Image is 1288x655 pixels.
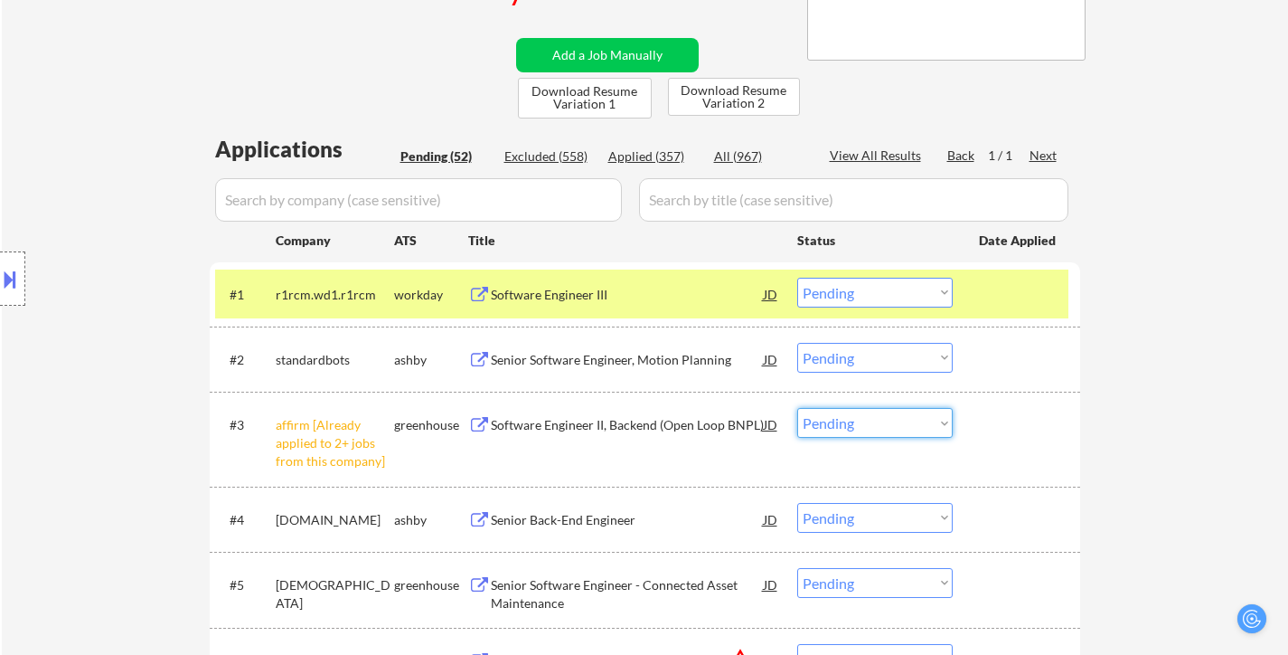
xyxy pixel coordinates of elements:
div: standardbots [276,351,394,369]
div: ATS [394,232,468,250]
div: JD [762,343,780,375]
div: Senior Software Engineer - Connected Asset Maintenance [491,576,764,612]
input: Search by title (case sensitive) [639,178,1068,222]
div: Senior Back-End Engineer [491,511,764,529]
div: r1rcm.wd1.r1rcm [276,286,394,304]
div: affirm [Already applied to 2+ jobs from this company] [276,416,394,470]
button: Download Resume Variation 2 [668,78,800,116]
div: JD [762,408,780,441]
div: Senior Software Engineer, Motion Planning [491,351,764,369]
div: Applied (357) [608,147,699,166]
div: Status [797,223,953,256]
div: [DOMAIN_NAME] [276,511,394,529]
div: Software Engineer II, Backend (Open Loop BNPL) [491,416,764,434]
button: Add a Job Manually [516,38,699,72]
input: Search by company (case sensitive) [215,178,622,222]
div: All (967) [714,147,804,166]
div: Next [1029,147,1058,165]
div: greenhouse [394,416,468,434]
div: [DEMOGRAPHIC_DATA] [276,576,394,612]
div: Title [468,232,780,250]
div: workday [394,286,468,304]
div: Date Applied [979,232,1058,250]
div: greenhouse [394,576,468,594]
div: Excluded (558) [504,147,595,166]
div: ashby [394,351,468,369]
div: Company [276,232,394,250]
div: JD [762,568,780,601]
div: #4 [230,511,261,529]
div: Pending (52) [400,147,491,166]
div: #5 [230,576,261,594]
div: Software Engineer III [491,286,764,304]
div: Back [947,147,976,165]
div: View All Results [830,147,926,165]
div: 1 / 1 [988,147,1029,165]
button: Download Resume Variation 1 [518,78,652,119]
div: JD [762,503,780,536]
div: ashby [394,511,468,529]
div: JD [762,278,780,310]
